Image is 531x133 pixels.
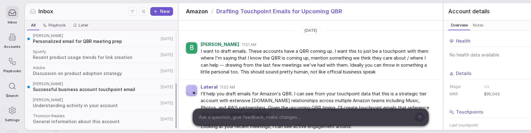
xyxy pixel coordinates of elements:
[33,81,159,86] span: [PERSON_NAME]
[450,92,480,97] dt: MRR
[139,7,148,16] button: Display settings
[33,118,159,125] span: General information about this account
[456,70,471,77] span: Details
[150,7,173,16] button: New thread
[33,54,159,60] span: Recent product usage trends for link creation
[8,20,17,24] span: Inbox
[26,79,177,95] a: [PERSON_NAME]Successful business account touchpoint email[DATE]
[3,3,21,27] a: Inbox
[190,44,194,52] span: B
[201,42,239,47] span: [PERSON_NAME]
[33,114,159,118] span: Thomson Reuters
[31,23,36,28] span: All
[448,7,490,15] span: Account details
[3,101,21,125] a: Settings
[26,31,177,47] a: [PERSON_NAME]Personalized email for QBR meeting prep[DATE]
[49,23,66,28] span: Playbook
[26,47,177,63] a: SpotifyRecent product usage trends for link creation[DATE]
[79,23,88,28] span: Later
[161,101,173,106] span: [DATE]
[3,69,21,73] span: Playbooks
[4,45,21,49] span: Accounts
[450,84,480,89] dt: Stage
[26,63,177,79] a: AdobeDiscussion on product adoption strategy[DATE]
[5,118,19,122] span: Settings
[201,48,433,76] span: I want to draft emails. These accounts have a QBR coming up. I want this to just be a touchpoint ...
[186,7,208,15] span: Amazon
[33,86,159,93] span: Successful business account touchpoint email
[38,7,53,15] span: Inbox
[450,22,469,28] span: Overview
[186,85,197,96] img: Agent avatar
[26,95,177,111] a: [PERSON_NAME]Understanding activity in your account[DATE]
[456,109,483,115] span: Touchpoints
[201,85,218,90] span: Lateral
[3,52,21,76] a: Playbooks
[128,7,137,16] button: Filters
[456,38,470,44] span: Health
[201,90,433,118] span: I'll help you draft emails for Amazon's QBR. I can see from your touchpoint data that this is a s...
[220,85,235,90] span: 11:52 AM
[3,27,21,52] a: Accounts
[161,36,173,41] span: [DATE]
[161,117,173,122] span: [DATE]
[484,92,499,97] span: $95,043
[6,94,18,98] span: Search
[161,52,173,57] span: [DATE]
[211,7,213,15] span: /
[305,28,317,33] span: [DATE]
[33,49,159,54] span: Spotify
[33,70,159,77] span: Discussion on product adoption strategy
[161,69,173,73] span: [DATE]
[242,42,256,47] span: 11:51 AM
[33,33,159,38] span: [PERSON_NAME]
[161,85,173,89] span: [DATE]
[33,102,159,109] span: Understanding activity in your account
[201,123,433,130] span: Looking at your recent meetings, I can see active engagement around:
[33,98,159,102] span: [PERSON_NAME]
[26,111,177,127] a: Thomson ReutersGeneral information about this account[DATE]
[33,38,159,44] span: Personalized email for QBR meeting prep
[472,22,485,28] span: Notes
[33,65,159,70] span: Adobe
[216,7,342,15] span: Drafting Touchpoint Emails for Upcoming QBR
[484,84,490,89] span: n/a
